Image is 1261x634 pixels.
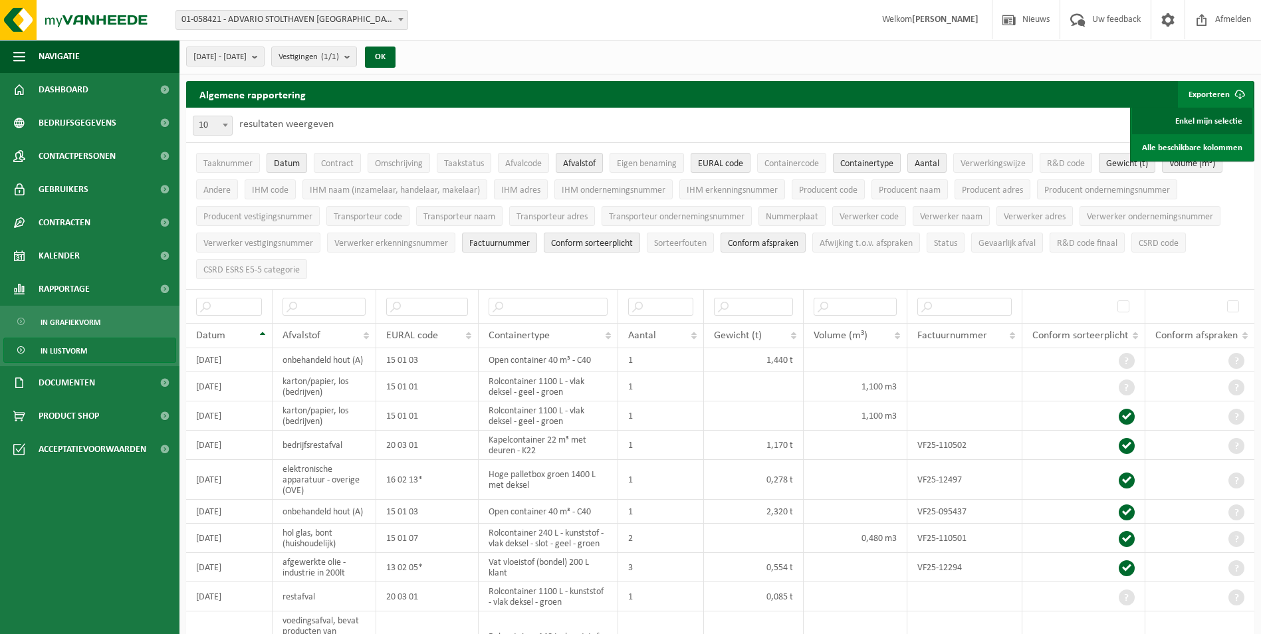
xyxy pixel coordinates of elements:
[196,153,260,173] button: TaaknummerTaaknummer: Activate to sort
[39,366,95,399] span: Documenten
[647,233,714,253] button: SorteerfoutenSorteerfouten: Activate to sort
[618,348,704,372] td: 1
[245,179,296,199] button: IHM codeIHM code: Activate to sort
[907,524,1022,553] td: VF25-110501
[679,179,785,199] button: IHM erkenningsnummerIHM erkenningsnummer: Activate to sort
[368,153,430,173] button: OmschrijvingOmschrijving: Activate to sort
[907,153,947,173] button: AantalAantal: Activate to sort
[196,179,238,199] button: AndereAndere: Activate to sort
[193,47,247,67] span: [DATE] - [DATE]
[618,500,704,524] td: 1
[961,159,1026,169] span: Verwerkingswijze
[375,159,423,169] span: Omschrijving
[196,233,320,253] button: Verwerker vestigingsnummerVerwerker vestigingsnummer: Activate to sort
[628,330,656,341] span: Aantal
[273,348,376,372] td: onbehandeld hout (A)
[41,338,87,364] span: In lijstvorm
[978,239,1036,249] span: Gevaarlijk afval
[757,153,826,173] button: ContainercodeContainercode: Activate to sort
[39,140,116,173] span: Contactpersonen
[927,233,965,253] button: StatusStatus: Activate to sort
[516,212,588,222] span: Transporteur adres
[934,239,957,249] span: Status
[39,40,80,73] span: Navigatie
[721,233,806,253] button: Conform afspraken : Activate to sort
[758,206,826,226] button: NummerplaatNummerplaat: Activate to sort
[840,159,893,169] span: Containertype
[196,330,225,341] span: Datum
[41,310,100,335] span: In grafiekvorm
[494,179,548,199] button: IHM adresIHM adres: Activate to sort
[1131,233,1186,253] button: CSRD codeCSRD code: Activate to sort
[912,15,978,25] strong: [PERSON_NAME]
[814,330,867,341] span: Volume (m³)
[186,401,273,431] td: [DATE]
[920,212,982,222] span: Verwerker naam
[618,524,704,553] td: 2
[544,233,640,253] button: Conform sorteerplicht : Activate to sort
[654,239,707,249] span: Sorteerfouten
[203,159,253,169] span: Taaknummer
[917,330,987,341] span: Factuurnummer
[274,159,300,169] span: Datum
[704,348,804,372] td: 1,440 t
[321,53,339,61] count: (1/1)
[618,401,704,431] td: 1
[913,206,990,226] button: Verwerker naamVerwerker naam: Activate to sort
[840,212,899,222] span: Verwerker code
[1106,159,1148,169] span: Gewicht (t)
[39,433,146,466] span: Acceptatievoorwaarden
[279,47,339,67] span: Vestigingen
[273,460,376,500] td: elektronische apparatuur - overige (OVE)
[314,153,361,173] button: ContractContract: Activate to sort
[833,153,901,173] button: ContainertypeContainertype: Activate to sort
[39,272,90,306] span: Rapportage
[273,500,376,524] td: onbehandeld hout (A)
[962,185,1023,195] span: Producent adres
[479,553,618,582] td: Vat vloeistof (bondel) 200 L klant
[365,47,396,68] button: OK
[186,524,273,553] td: [DATE]
[479,582,618,611] td: Rolcontainer 1100 L - kunststof - vlak deksel - groen
[704,553,804,582] td: 0,554 t
[879,185,941,195] span: Producent naam
[617,159,677,169] span: Eigen benaming
[820,239,913,249] span: Afwijking t.o.v. afspraken
[509,206,595,226] button: Transporteur adresTransporteur adres: Activate to sort
[971,233,1043,253] button: Gevaarlijk afval : Activate to sort
[1057,239,1117,249] span: R&D code finaal
[186,47,265,66] button: [DATE] - [DATE]
[39,239,80,272] span: Kalender
[1178,81,1253,108] button: Exporteren
[1040,153,1092,173] button: R&D codeR&amp;D code: Activate to sort
[39,173,88,206] span: Gebruikers
[804,401,907,431] td: 1,100 m3
[602,206,752,226] button: Transporteur ondernemingsnummerTransporteur ondernemingsnummer : Activate to sort
[792,179,865,199] button: Producent codeProducent code: Activate to sort
[186,431,273,460] td: [DATE]
[1037,179,1177,199] button: Producent ondernemingsnummerProducent ondernemingsnummer: Activate to sort
[610,153,684,173] button: Eigen benamingEigen benaming: Activate to sort
[1080,206,1220,226] button: Verwerker ondernemingsnummerVerwerker ondernemingsnummer: Activate to sort
[273,401,376,431] td: karton/papier, los (bedrijven)
[239,119,334,130] label: resultaten weergeven
[804,372,907,401] td: 1,100 m3
[376,524,479,553] td: 15 01 07
[562,185,665,195] span: IHM ondernemingsnummer
[907,553,1022,582] td: VF25-12294
[505,159,542,169] span: Afvalcode
[1132,134,1252,161] a: Alle beschikbare kolommen
[273,372,376,401] td: karton/papier, los (bedrijven)
[766,212,818,222] span: Nummerplaat
[39,206,90,239] span: Contracten
[618,372,704,401] td: 1
[186,81,319,108] h2: Algemene rapportering
[334,212,402,222] span: Transporteur code
[618,582,704,611] td: 1
[334,239,448,249] span: Verwerker erkenningsnummer
[907,500,1022,524] td: VF25-095437
[386,330,438,341] span: EURAL code
[186,500,273,524] td: [DATE]
[273,431,376,460] td: bedrijfsrestafval
[479,460,618,500] td: Hoge palletbox groen 1400 L met deksel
